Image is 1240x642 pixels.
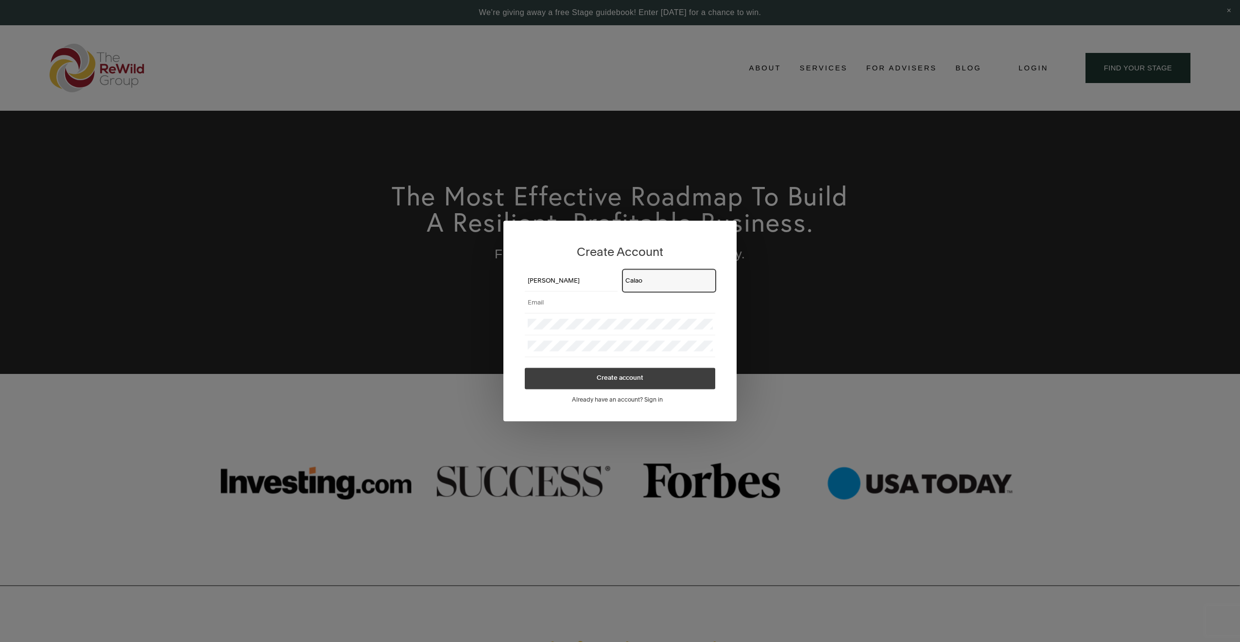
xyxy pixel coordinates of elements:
[528,297,713,308] input: Email
[528,275,615,286] input: First Name
[525,242,715,262] h1: Create Account
[528,319,713,330] input: Create Password
[572,396,668,404] a: Already have an account? Sign in
[597,375,643,382] span: Create account
[572,396,663,404] span: Already have an account? Sign in
[528,341,713,352] input: Re-type Password
[525,368,715,389] button: Create account
[625,275,713,286] input: Last Name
